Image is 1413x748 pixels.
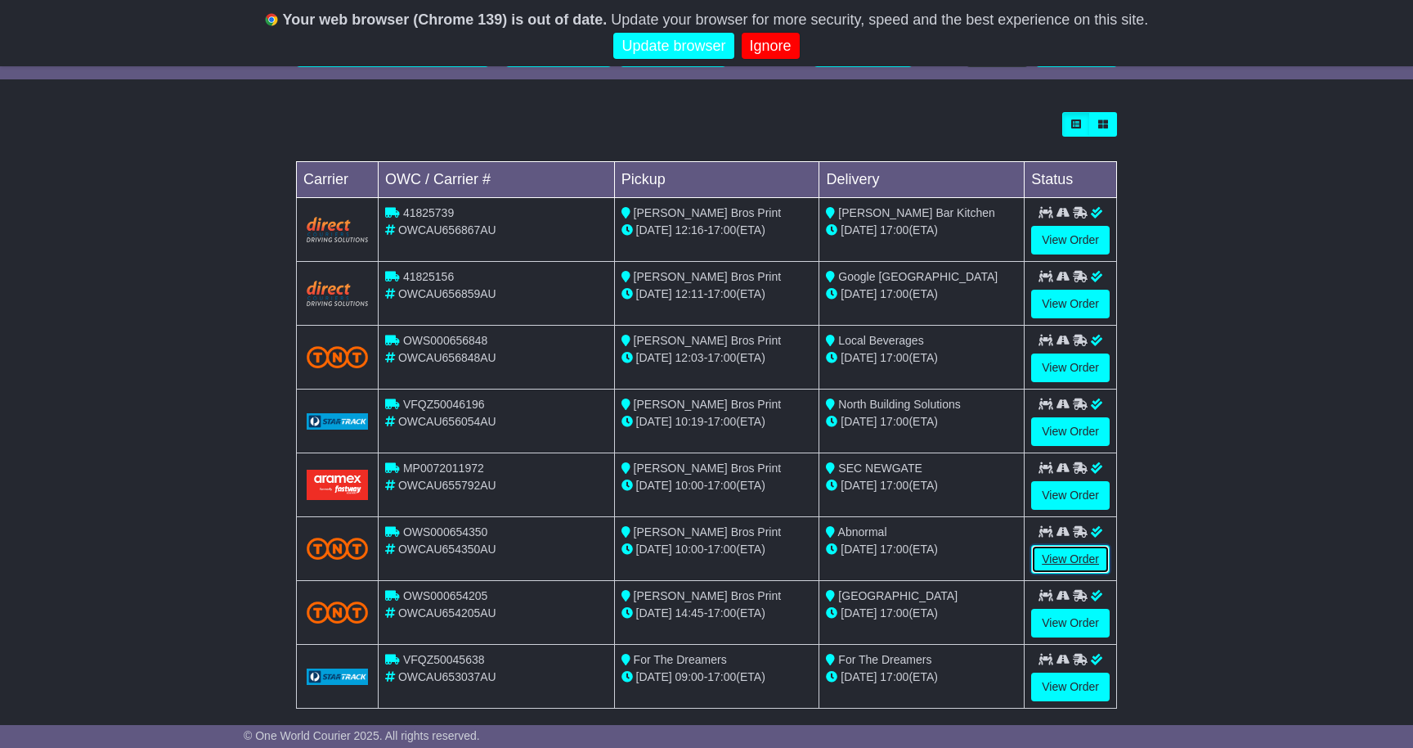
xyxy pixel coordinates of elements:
span: 17:00 [707,415,736,428]
td: Pickup [614,162,819,198]
div: - (ETA) [621,669,813,686]
img: TNT_Domestic.png [307,602,368,624]
a: View Order [1031,354,1110,382]
span: 41825156 [403,270,454,283]
span: 10:00 [675,543,704,556]
span: OWCAU654350AU [398,543,496,556]
div: (ETA) [826,605,1017,622]
td: OWC / Carrier # [379,162,615,198]
b: Your web browser (Chrome 139) is out of date. [283,11,608,28]
span: © One World Courier 2025. All rights reserved. [244,729,480,742]
span: 17:00 [880,543,908,556]
div: (ETA) [826,477,1017,494]
a: Ignore [742,33,800,60]
span: [PERSON_NAME] Bros Print [634,334,782,347]
span: 12:11 [675,287,704,300]
span: OWCAU656054AU [398,415,496,428]
span: [DATE] [636,415,672,428]
span: [GEOGRAPHIC_DATA] [838,589,958,602]
img: Aramex.png [307,470,368,500]
a: View Order [1031,545,1110,574]
div: (ETA) [826,222,1017,239]
span: [PERSON_NAME] Bros Print [634,270,782,283]
span: MP0072011972 [403,462,484,475]
div: - (ETA) [621,605,813,622]
span: 17:00 [707,223,736,237]
span: [PERSON_NAME] Bar Kitchen [838,206,994,219]
span: OWCAU654205AU [398,606,496,620]
span: [DATE] [841,479,877,492]
td: Carrier [297,162,379,198]
span: [DATE] [636,351,672,364]
div: - (ETA) [621,477,813,494]
span: OWS000654350 [403,525,488,538]
span: VFQZ50045638 [403,653,485,666]
span: [PERSON_NAME] Bros Print [634,398,782,411]
span: [DATE] [841,606,877,620]
span: [DATE] [636,670,672,683]
span: 41825739 [403,206,454,219]
span: OWS000654205 [403,589,488,602]
span: 17:00 [880,223,908,237]
img: GetCarrierServiceLogo [307,413,368,430]
span: [DATE] [841,415,877,428]
img: GetCarrierServiceLogo [307,669,368,685]
div: - (ETA) [621,349,813,367]
span: Local Beverages [838,334,923,347]
span: 17:00 [707,543,736,556]
span: 17:00 [880,606,908,620]
span: [DATE] [841,223,877,237]
span: 17:00 [880,479,908,492]
span: VFQZ50046196 [403,398,485,411]
span: 17:00 [707,351,736,364]
span: [DATE] [841,670,877,683]
span: OWCAU656859AU [398,287,496,300]
a: View Order [1031,481,1110,510]
span: 09:00 [675,670,704,683]
div: - (ETA) [621,413,813,430]
span: OWS000656848 [403,334,488,347]
span: [PERSON_NAME] Bros Print [634,525,782,538]
span: OWCAU656848AU [398,351,496,364]
span: North Building Solutions [838,398,960,411]
span: [PERSON_NAME] Bros Print [634,206,782,219]
span: 12:16 [675,223,704,237]
img: Direct.png [307,281,368,305]
span: Abnormal [838,525,887,538]
div: (ETA) [826,349,1017,367]
td: Status [1025,162,1117,198]
span: [DATE] [636,223,672,237]
span: Google [GEOGRAPHIC_DATA] [838,270,998,283]
span: [DATE] [636,543,672,556]
div: (ETA) [826,541,1017,558]
div: - (ETA) [621,222,813,239]
span: 17:00 [707,287,736,300]
span: [DATE] [841,543,877,556]
span: For The Dreamers [634,653,727,666]
div: - (ETA) [621,286,813,303]
span: SEC NEWGATE [838,462,922,475]
span: 17:00 [880,415,908,428]
span: 10:19 [675,415,704,428]
span: [DATE] [636,606,672,620]
span: 10:00 [675,479,704,492]
a: View Order [1031,417,1110,446]
div: (ETA) [826,669,1017,686]
td: Delivery [819,162,1025,198]
span: 17:00 [880,351,908,364]
span: For The Dreamers [838,653,931,666]
span: 17:00 [707,479,736,492]
span: 12:03 [675,351,704,364]
img: TNT_Domestic.png [307,346,368,368]
span: 17:00 [707,670,736,683]
span: [PERSON_NAME] Bros Print [634,589,782,602]
a: View Order [1031,226,1110,255]
span: 14:45 [675,606,704,620]
img: TNT_Domestic.png [307,538,368,560]
div: (ETA) [826,286,1017,303]
a: View Order [1031,609,1110,638]
span: 17:00 [707,606,736,620]
a: View Order [1031,290,1110,318]
span: Update your browser for more security, speed and the best experience on this site. [611,11,1148,28]
div: (ETA) [826,413,1017,430]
